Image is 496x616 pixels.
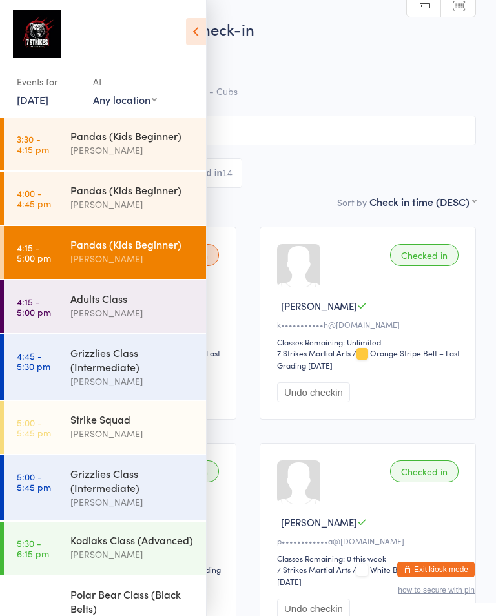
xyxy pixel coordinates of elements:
[4,172,206,225] a: 4:00 -4:45 pmPandas (Kids Beginner)[PERSON_NAME]
[17,417,51,438] time: 5:00 - 5:45 pm
[4,280,206,333] a: 4:15 -5:00 pmAdults Class[PERSON_NAME]
[70,183,195,197] div: Pandas (Kids Beginner)
[20,59,456,72] span: [PERSON_NAME]
[4,455,206,520] a: 5:00 -5:45 pmGrizzlies Class (Intermediate)[PERSON_NAME]
[4,118,206,170] a: 3:30 -4:15 pmPandas (Kids Beginner)[PERSON_NAME]
[70,547,195,562] div: [PERSON_NAME]
[17,134,49,154] time: 3:30 - 4:15 pm
[70,466,195,495] div: Grizzlies Class (Intermediate)
[17,92,48,107] a: [DATE]
[17,538,49,559] time: 5:30 - 6:15 pm
[277,564,351,575] div: 7 Strikes Martial Arts
[277,347,351,358] div: 7 Strikes Martial Arts
[398,586,475,595] button: how to secure with pin
[222,168,232,178] div: 14
[70,495,195,509] div: [PERSON_NAME]
[337,196,367,209] label: Sort by
[93,71,157,92] div: At
[277,535,462,546] div: p••••••••••••a@[DOMAIN_NAME]
[17,351,50,371] time: 4:45 - 5:30 pm
[70,237,195,251] div: Pandas (Kids Beginner)
[17,188,51,209] time: 4:00 - 4:45 pm
[70,533,195,547] div: Kodiaks Class (Advanced)
[17,71,80,92] div: Events for
[20,46,456,59] span: [DATE] 4:15pm
[397,562,475,577] button: Exit kiosk mode
[93,92,157,107] div: Any location
[17,592,49,613] time: 5:30 - 6:15 pm
[369,194,476,209] div: Check in time (DESC)
[4,334,206,400] a: 4:45 -5:30 pmGrizzlies Class (Intermediate)[PERSON_NAME]
[17,296,51,317] time: 4:15 - 5:00 pm
[277,553,462,564] div: Classes Remaining: 0 this week
[277,382,350,402] button: Undo checkin
[70,345,195,374] div: Grizzlies Class (Intermediate)
[281,515,357,529] span: [PERSON_NAME]
[20,72,456,85] span: Metella Road PS ([GEOGRAPHIC_DATA])
[70,197,195,212] div: [PERSON_NAME]
[13,10,61,58] img: 7 Strikes Martial Arts
[4,226,206,279] a: 4:15 -5:00 pmPandas (Kids Beginner)[PERSON_NAME]
[17,471,51,492] time: 5:00 - 5:45 pm
[70,305,195,320] div: [PERSON_NAME]
[4,401,206,454] a: 5:00 -5:45 pmStrike Squad[PERSON_NAME]
[70,587,195,615] div: Polar Bear Class (Black Belts)
[390,460,459,482] div: Checked in
[390,244,459,266] div: Checked in
[70,412,195,426] div: Strike Squad
[70,251,195,266] div: [PERSON_NAME]
[70,374,195,389] div: [PERSON_NAME]
[277,336,462,347] div: Classes Remaining: Unlimited
[70,143,195,158] div: [PERSON_NAME]
[70,128,195,143] div: Pandas (Kids Beginner)
[277,319,462,330] div: k•••••••••••h@[DOMAIN_NAME]
[20,18,476,39] h2: Pandas (Kids Beginne… Check-in
[20,116,476,145] input: Search
[20,85,476,98] span: 7 Strikes Martial Arts and 7 Strikes Martial Arts - Cubs
[70,426,195,441] div: [PERSON_NAME]
[281,299,357,313] span: [PERSON_NAME]
[17,242,51,263] time: 4:15 - 5:00 pm
[4,522,206,575] a: 5:30 -6:15 pmKodiaks Class (Advanced)[PERSON_NAME]
[70,291,195,305] div: Adults Class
